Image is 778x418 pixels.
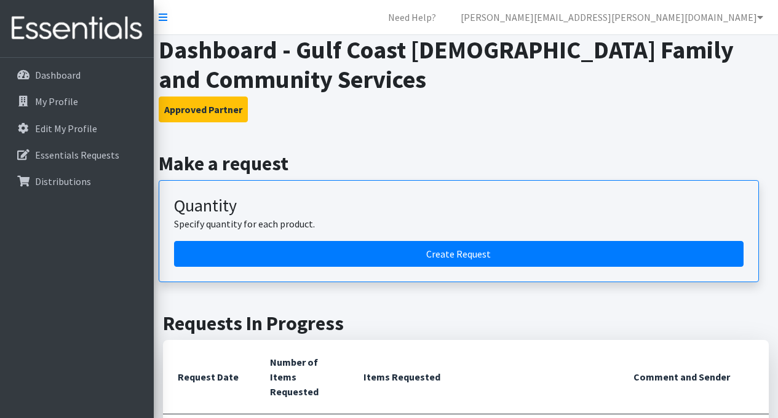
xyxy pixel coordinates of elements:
th: Items Requested [349,340,618,414]
p: Essentials Requests [35,149,119,161]
th: Request Date [163,340,255,414]
img: HumanEssentials [5,8,149,49]
p: Specify quantity for each product. [174,216,744,231]
button: Approved Partner [159,97,248,122]
p: Distributions [35,175,91,187]
a: Dashboard [5,63,149,87]
h2: Requests In Progress [163,312,769,335]
a: Essentials Requests [5,143,149,167]
h2: Make a request [159,152,774,175]
a: Need Help? [378,5,446,30]
p: Dashboard [35,69,81,81]
p: Edit My Profile [35,122,97,135]
th: Number of Items Requested [255,340,349,414]
a: My Profile [5,89,149,114]
a: [PERSON_NAME][EMAIL_ADDRESS][PERSON_NAME][DOMAIN_NAME] [451,5,773,30]
h3: Quantity [174,195,744,216]
a: Edit My Profile [5,116,149,141]
a: Create a request by quantity [174,241,744,267]
th: Comment and Sender [619,340,769,414]
p: My Profile [35,95,78,108]
a: Distributions [5,169,149,194]
h1: Dashboard - Gulf Coast [DEMOGRAPHIC_DATA] Family and Community Services [159,35,774,94]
